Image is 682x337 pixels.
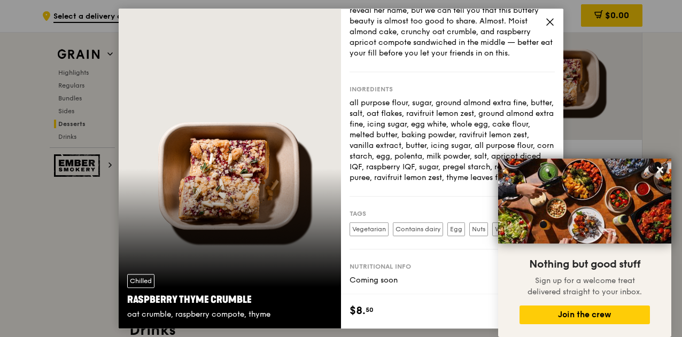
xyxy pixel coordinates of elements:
[393,222,443,236] label: Contains dairy
[520,305,650,324] button: Join the crew
[492,222,518,236] label: Wheat
[447,222,465,236] label: Egg
[350,222,389,236] label: Vegetarian
[366,305,374,314] span: 50
[127,309,332,320] div: oat crumble, raspberry compote, thyme
[350,303,366,319] span: $8.
[469,222,488,236] label: Nuts
[350,209,555,218] div: Tags
[350,85,555,93] div: Ingredients
[652,161,669,178] button: Close
[350,98,555,183] div: all purpose flour, sugar, ground almond extra fine, butter, salt, oat flakes, ravifruit lemon zes...
[528,276,642,296] span: Sign up for a welcome treat delivered straight to your inbox.
[498,159,671,244] img: DSC07876-Edit02-Large.jpeg
[127,292,332,307] div: Raspberry Thyme Crumble
[350,262,555,271] div: Nutritional info
[529,258,640,271] span: Nothing but good stuff
[350,275,555,286] div: Coming soon
[127,274,154,288] div: Chilled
